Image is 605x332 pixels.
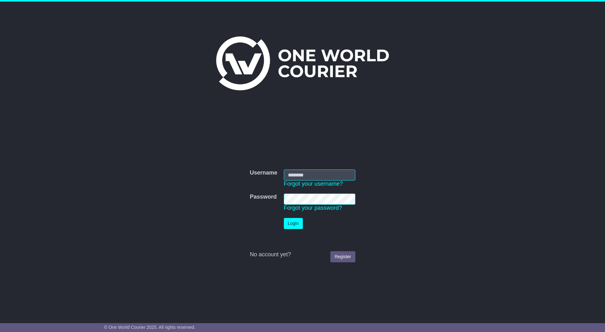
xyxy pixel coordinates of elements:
a: Register [330,251,355,262]
a: Forgot your password? [284,205,342,211]
label: Username [250,169,277,176]
label: Password [250,194,277,201]
button: Login [284,218,303,229]
span: © One World Courier 2025. All rights reserved. [104,325,196,330]
div: No account yet? [250,251,355,258]
img: One World [216,36,389,90]
a: Forgot your username? [284,181,343,187]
